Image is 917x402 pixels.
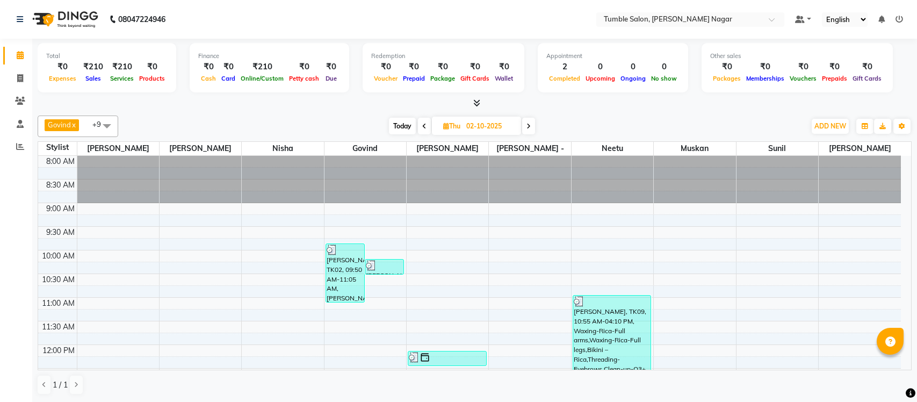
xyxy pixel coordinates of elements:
span: Online/Custom [238,75,286,82]
div: 9:30 AM [44,227,77,238]
div: 0 [583,61,618,73]
span: Ongoing [618,75,648,82]
span: Wallet [492,75,516,82]
div: 11:00 AM [40,298,77,309]
span: [PERSON_NAME] [77,142,159,155]
div: ₹0 [198,61,219,73]
div: ₹210 [107,61,136,73]
span: Due [323,75,340,82]
span: Expenses [46,75,79,82]
div: Finance [198,52,341,61]
span: Prepaid [400,75,428,82]
div: 2 [546,61,583,73]
div: [PERSON_NAME], TK02, 09:50 AM-11:05 AM, [PERSON_NAME] trimming,Matrix-Root touch-up [326,244,364,302]
span: [PERSON_NAME] - [489,142,571,155]
span: Services [107,75,136,82]
span: Upcoming [583,75,618,82]
div: 10:00 AM [40,250,77,262]
span: [PERSON_NAME] [407,142,488,155]
div: ₹0 [428,61,458,73]
div: 0 [648,61,680,73]
div: ₹0 [458,61,492,73]
span: Thu [441,122,463,130]
span: Prepaids [819,75,850,82]
span: Petty cash [286,75,322,82]
span: Today [389,118,416,134]
span: Nisha [242,142,323,155]
span: Muskan [654,142,735,155]
span: Memberships [743,75,787,82]
div: Total [46,52,168,61]
div: ₹0 [371,61,400,73]
div: 11:30 AM [40,321,77,333]
img: logo [27,4,101,34]
div: Stylist [38,142,77,153]
span: +9 [92,120,109,128]
div: ₹0 [219,61,238,73]
span: Gift Cards [850,75,884,82]
span: Package [428,75,458,82]
div: ₹210 [238,61,286,73]
span: Cash [198,75,219,82]
div: ₹0 [787,61,819,73]
span: [PERSON_NAME] [160,142,241,155]
div: 8:30 AM [44,180,77,191]
span: [PERSON_NAME] [819,142,901,155]
b: 08047224946 [118,4,165,34]
div: Appointment [546,52,680,61]
span: Gift Cards [458,75,492,82]
span: Completed [546,75,583,82]
iframe: chat widget [872,359,906,391]
span: Govind [48,120,71,129]
span: Sunil [737,142,818,155]
span: 1 / 1 [53,379,68,391]
input: 2025-10-02 [463,118,517,134]
span: Neetu [572,142,653,155]
span: Card [219,75,238,82]
div: ₹0 [819,61,850,73]
span: Govind [324,142,406,155]
div: ₹0 [322,61,341,73]
div: 8:00 AM [44,156,77,167]
span: Sales [83,75,104,82]
span: ADD NEW [814,122,846,130]
div: ₹0 [492,61,516,73]
div: 12:00 PM [40,345,77,356]
div: ₹0 [136,61,168,73]
div: 10:30 AM [40,274,77,285]
div: ₹0 [46,61,79,73]
button: ADD NEW [812,119,849,134]
span: No show [648,75,680,82]
div: [PERSON_NAME], TK03, 12:05 PM-12:25 PM, Baby hair cut (below 10 years) [408,351,486,365]
div: ₹210 [79,61,107,73]
div: ₹0 [743,61,787,73]
span: Products [136,75,168,82]
div: ₹0 [400,61,428,73]
div: Other sales [710,52,884,61]
div: 0 [618,61,648,73]
div: 9:00 AM [44,203,77,214]
div: ₹0 [710,61,743,73]
span: Vouchers [787,75,819,82]
span: Packages [710,75,743,82]
span: Voucher [371,75,400,82]
div: ₹0 [850,61,884,73]
a: x [71,120,76,129]
div: ₹0 [286,61,322,73]
div: [PERSON_NAME], TK01, 10:10 AM-10:30 AM, Baby hair cut (below 10 years) [365,260,403,274]
div: Redemption [371,52,516,61]
div: 12:30 PM [40,369,77,380]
